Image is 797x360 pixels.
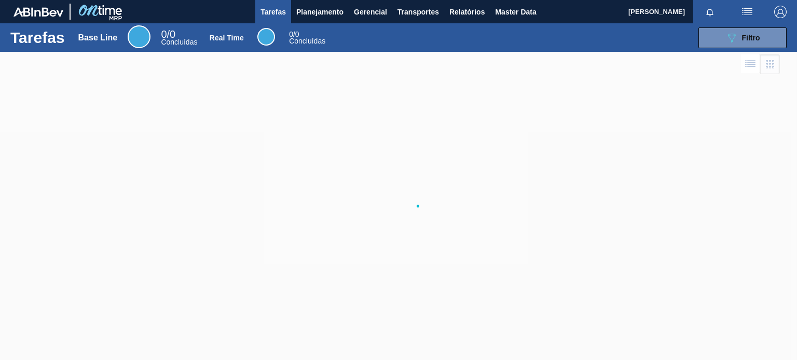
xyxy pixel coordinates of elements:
span: Concluídas [161,38,197,46]
span: Planejamento [296,6,343,18]
div: Base Line [78,33,118,42]
span: Tarefas [260,6,286,18]
div: Base Line [128,25,150,48]
span: Relatórios [449,6,485,18]
div: Base Line [161,30,197,46]
div: Real Time [210,34,244,42]
span: Concluídas [289,37,325,45]
img: Logout [774,6,787,18]
div: Real Time [289,31,325,45]
span: Gerencial [354,6,387,18]
span: / 0 [161,28,175,40]
img: userActions [741,6,753,18]
div: Real Time [257,28,275,46]
span: Transportes [397,6,439,18]
span: 0 [161,28,167,40]
h1: Tarefas [10,32,65,44]
span: 0 [289,30,293,38]
span: / 0 [289,30,299,38]
button: Filtro [698,27,787,48]
span: Master Data [495,6,536,18]
button: Notificações [693,5,726,19]
span: Filtro [742,34,760,42]
img: TNhmsLtSVTkK8tSr43FrP2fwEKptu5GPRR3wAAAABJRU5ErkJggg== [13,7,63,17]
